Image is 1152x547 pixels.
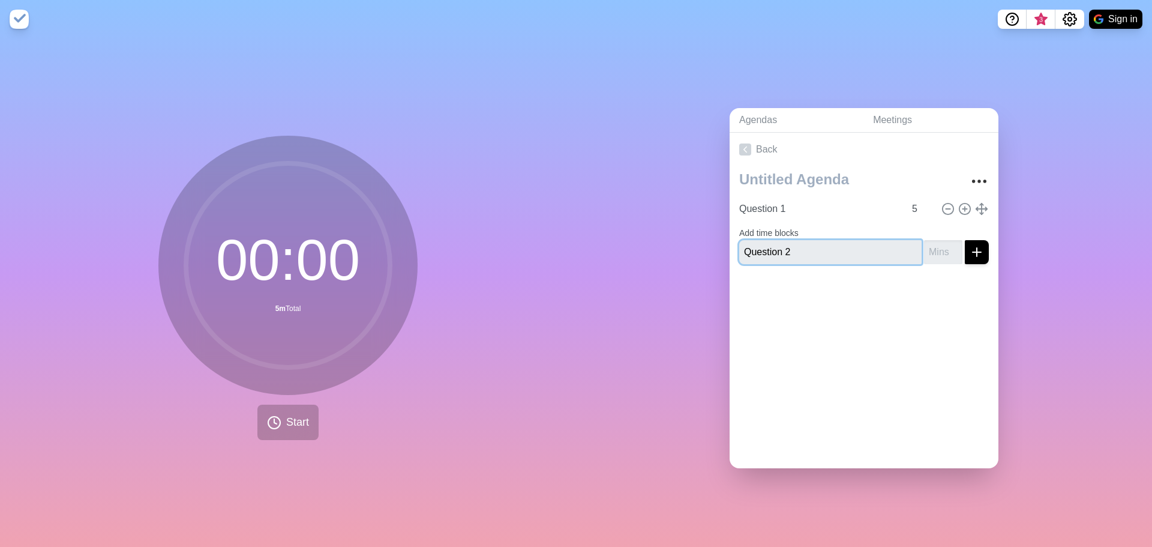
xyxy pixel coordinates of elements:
button: Settings [1055,10,1084,29]
a: Back [730,133,998,166]
button: More [967,169,991,193]
span: Start [286,414,309,431]
input: Mins [924,240,962,264]
img: timeblocks logo [10,10,29,29]
button: Sign in [1089,10,1142,29]
button: What’s new [1027,10,1055,29]
input: Mins [907,197,936,221]
img: google logo [1094,14,1103,24]
span: 3 [1036,15,1046,25]
button: Help [998,10,1027,29]
input: Name [734,197,905,221]
a: Agendas [730,108,863,133]
input: Name [739,240,922,264]
button: Start [257,405,319,440]
label: Add time blocks [739,228,799,238]
a: Meetings [863,108,998,133]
